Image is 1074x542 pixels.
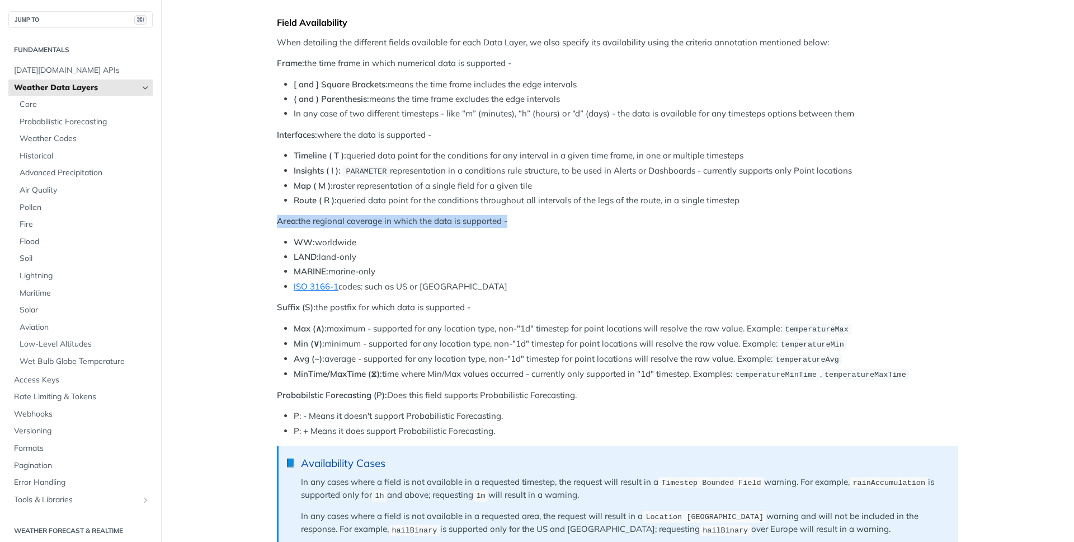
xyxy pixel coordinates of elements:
span: rainAccumulation [852,479,925,487]
span: hailBinary [392,526,437,534]
strong: LAND: [294,251,319,262]
li: raster representation of a single field for a given tile [294,180,958,193]
button: JUMP TO⌘/ [8,11,153,28]
li: queried data point for the conditions for any interval in a given time frame, in one or multiple ... [294,149,958,162]
strong: WW: [294,237,315,247]
strong: Suffix (S): [277,302,315,312]
span: Formats [14,443,150,454]
a: Air Quality [14,182,153,199]
a: Historical [14,148,153,165]
span: Location [GEOGRAPHIC_DATA] [646,513,764,521]
span: temperatureAvg [775,356,839,364]
a: Maritime [14,285,153,302]
li: means the time frame excludes the edge intervals [294,93,958,106]
span: temperatureMax [785,325,848,334]
span: 1h [375,492,384,500]
a: Access Keys [8,372,153,389]
span: Aviation [20,322,150,333]
p: Does this field supports Probabilistic Forecasting. [277,389,958,402]
a: [DATE][DOMAIN_NAME] APIs [8,62,153,79]
span: ⌘/ [134,15,147,25]
a: Flood [14,233,153,250]
a: Weather Codes [14,130,153,147]
span: Core [20,99,150,110]
span: Pollen [20,202,150,213]
p: the postfix for which data is supported - [277,301,958,314]
li: marine-only [294,265,958,278]
p: In any cases where a field is not available in a requested timestep, the request will result in a... [301,476,947,502]
span: Lightning [20,270,150,282]
li: means the time frame includes the edge intervals [294,78,958,91]
span: Tools & Libraries [14,494,138,506]
span: Rate Limiting & Tokens [14,391,150,403]
span: temperatureMin [780,340,844,349]
li: maximum - supported for any location type, non-"1d" timestep for point locations will resolve the... [294,323,958,335]
span: Pagination [14,460,150,471]
strong: ( and ) Parenthesis: [294,94,369,104]
a: Solar [14,302,153,319]
p: In any cases where a field is not available in a requested area, the request will result in a war... [301,510,947,536]
span: temperatureMinTime [735,371,817,379]
a: Core [14,96,153,113]
a: Low-Level Altitudes [14,336,153,353]
a: ISO 3166-1 [294,281,338,292]
span: Flood [20,236,150,247]
span: 1m [476,492,485,500]
span: Soil [20,253,150,264]
p: When detailing the different fields available for each Data Layer, we also specify its availabili... [277,36,958,49]
strong: Map ( M ): [294,180,333,191]
strong: Timeline ( T ): [294,150,346,161]
li: codes: such as US or [GEOGRAPHIC_DATA] [294,281,958,293]
a: Pollen [14,199,153,216]
strong: Probabilstic Forecasting (P): [277,390,387,400]
strong: Min (∨): [294,338,324,349]
span: Versioning [14,426,150,437]
span: Advanced Precipitation [20,167,150,179]
span: Probabilistic Forecasting [20,116,150,128]
span: Wet Bulb Globe Temperature [20,356,150,367]
strong: Insights ( I ): [294,165,341,176]
span: Weather Data Layers [14,82,138,94]
span: Fire [20,219,150,230]
a: Pagination [8,457,153,474]
span: Webhooks [14,409,150,420]
span: Maritime [20,288,150,299]
span: Timestep Bounded Field [661,479,761,487]
a: Weather Data LayersHide subpages for Weather Data Layers [8,80,153,96]
strong: MARINE: [294,266,328,277]
strong: Interfaces: [277,129,317,140]
li: representation in a conditions rule structure, to be used in Alerts or Dashboards - currently sup... [294,165,958,177]
li: queried data point for the conditions throughout all intervals of the legs of the route, in a sin... [294,194,958,207]
a: Probabilistic Forecasting [14,114,153,130]
a: Wet Bulb Globe Temperature [14,353,153,370]
p: the time frame in which numerical data is supported - [277,57,958,70]
li: minimum - supported for any location type, non-"1d" timestep for point locations will resolve the... [294,338,958,351]
li: average - supported for any location type, non-"1d" timestep for point locations will resolve the... [294,353,958,366]
a: Aviation [14,319,153,336]
li: worldwide [294,236,958,249]
button: Hide subpages for Weather Data Layers [141,83,150,92]
a: Soil [14,250,153,267]
li: P: + Means it does support Probabilistic Forecasting. [294,425,958,438]
a: Tools & LibrariesShow subpages for Tools & Libraries [8,492,153,508]
li: time where Min/Max values occurred - currently only supported in "1d" timestep. Examples: , [294,368,958,381]
span: temperatureMaxTime [825,371,906,379]
strong: Max (∧): [294,323,327,334]
strong: [ and ] Square Brackets: [294,79,388,90]
strong: MinTime/MaxTime (⧖): [294,368,382,379]
span: Air Quality [20,185,150,196]
span: PARAMETER [346,167,387,176]
span: Low-Level Altitudes [20,339,150,350]
p: where the data is supported - [277,129,958,142]
strong: Route ( R ): [294,195,337,205]
span: Weather Codes [20,133,150,144]
div: Availability Cases [301,457,947,470]
a: Lightning [14,268,153,284]
li: In any case of two different timesteps - like “m” (minutes), “h” (hours) or “d” (days) - the data... [294,108,958,120]
a: Fire [14,216,153,233]
div: Field Availability [277,17,958,28]
a: Advanced Precipitation [14,165,153,181]
span: Error Handling [14,477,150,488]
span: [DATE][DOMAIN_NAME] APIs [14,65,150,76]
a: Error Handling [8,474,153,491]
